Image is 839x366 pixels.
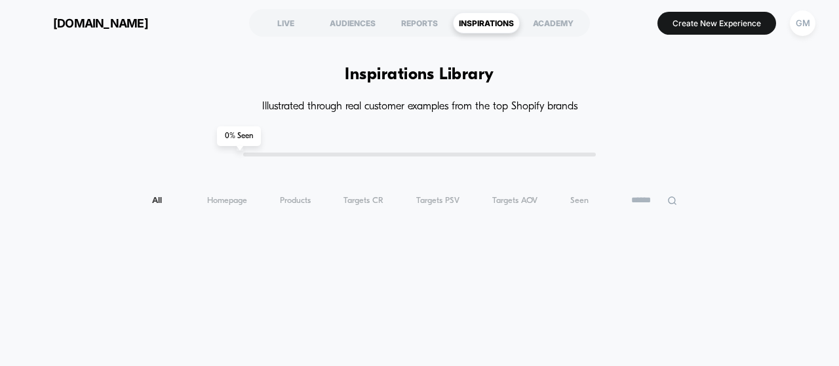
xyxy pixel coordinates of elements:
button: [DOMAIN_NAME] [20,12,152,33]
div: GM [790,10,815,36]
span: Products [280,196,311,206]
h4: Illustrated through real customer examples from the top Shopify brands [126,101,713,113]
div: AUDIENCES [319,12,386,33]
div: REPORTS [386,12,453,33]
span: All [152,196,174,206]
h1: Inspirations Library [345,65,494,84]
span: 0 % Seen [217,126,261,146]
div: ACADEMY [520,12,587,33]
button: GM [786,10,819,37]
span: [DOMAIN_NAME] [53,16,148,30]
span: Targets PSV [416,196,459,206]
span: Targets CR [343,196,383,206]
div: INSPIRATIONS [453,12,520,33]
button: Create New Experience [657,12,776,35]
span: Seen [570,196,589,206]
div: LIVE [252,12,319,33]
span: Targets AOV [492,196,537,206]
span: Homepage [207,196,247,206]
